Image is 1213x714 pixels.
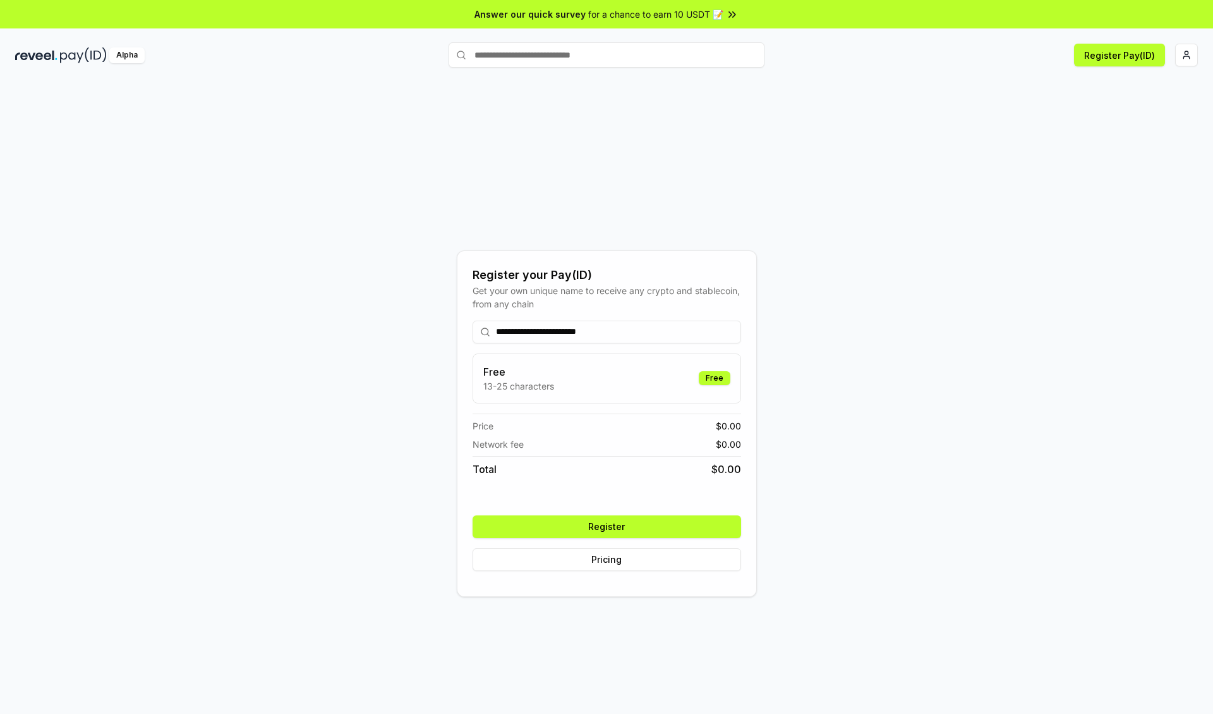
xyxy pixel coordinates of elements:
[711,462,741,477] span: $ 0.00
[483,364,554,379] h3: Free
[1074,44,1165,66] button: Register Pay(ID)
[15,47,57,63] img: reveel_dark
[474,8,586,21] span: Answer our quick survey
[473,515,741,538] button: Register
[473,266,741,284] div: Register your Pay(ID)
[109,47,145,63] div: Alpha
[473,548,741,571] button: Pricing
[699,371,730,385] div: Free
[60,47,107,63] img: pay_id
[473,462,497,477] span: Total
[716,438,741,451] span: $ 0.00
[483,379,554,393] p: 13-25 characters
[588,8,723,21] span: for a chance to earn 10 USDT 📝
[473,284,741,311] div: Get your own unique name to receive any crypto and stablecoin, from any chain
[473,419,493,433] span: Price
[473,438,524,451] span: Network fee
[716,419,741,433] span: $ 0.00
